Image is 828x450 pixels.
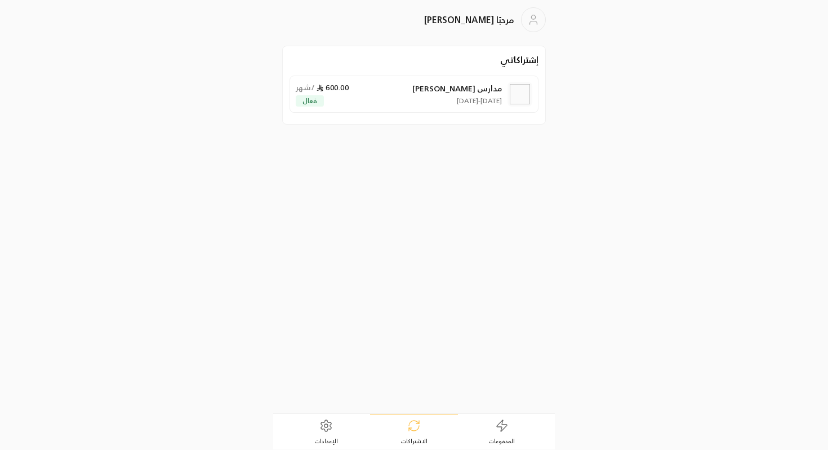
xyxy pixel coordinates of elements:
a: المدفوعات [458,414,546,449]
a: الإعدادات [282,414,370,449]
span: الاشتراكات [401,437,428,445]
span: المدفوعات [489,437,515,445]
span: الإعدادات [315,437,338,445]
a: الاشتراكات [370,414,458,449]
